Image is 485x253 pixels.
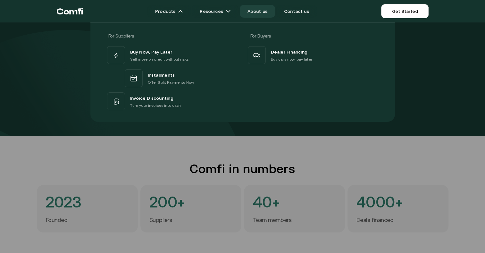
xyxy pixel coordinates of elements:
span: For Buyers [250,33,271,38]
a: Return to the top of the Comfi home page [57,2,83,21]
span: Dealer Financing [271,48,308,56]
a: Resourcesarrow icons [192,5,238,18]
p: Offer Split Payments Now [148,79,194,86]
a: Get Started [381,4,428,18]
p: Buy cars now, pay later [271,56,312,63]
span: Buy Now, Pay Later [130,48,172,56]
a: Dealer FinancingBuy cars now, pay later [247,45,380,65]
a: Buy Now, Pay LaterSell more on credit without risks [106,45,239,65]
span: Installments [148,71,175,79]
p: Sell more on credit without risks [130,56,189,63]
a: About us [240,5,275,18]
a: InstallmentsOffer Split Payments Now [106,65,239,91]
img: arrow icons [178,9,183,14]
span: For Suppliers [108,33,134,38]
p: Turn your invoices into cash [130,102,181,109]
a: Productsarrow icons [147,5,191,18]
a: Invoice DiscountingTurn your invoices into cash [106,91,239,112]
img: arrow icons [226,9,231,14]
a: Contact us [276,5,317,18]
span: Invoice Discounting [130,94,173,102]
